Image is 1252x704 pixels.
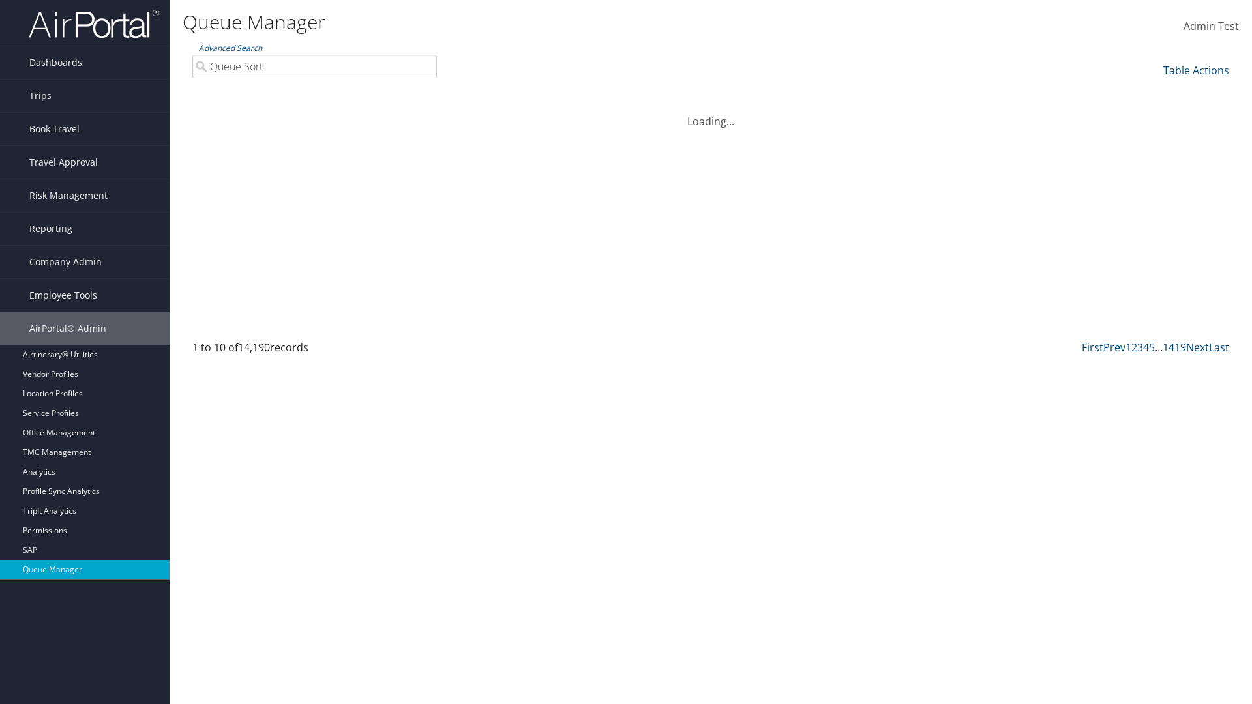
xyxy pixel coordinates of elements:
a: First [1082,340,1103,355]
h1: Queue Manager [183,8,887,36]
a: 3 [1137,340,1143,355]
span: Dashboards [29,46,82,79]
a: 4 [1143,340,1149,355]
a: Advanced Search [199,42,262,53]
div: 1 to 10 of records [192,340,437,362]
img: airportal-logo.png [29,8,159,39]
a: 2 [1131,340,1137,355]
span: Employee Tools [29,279,97,312]
span: Reporting [29,213,72,245]
div: Loading... [183,98,1239,129]
a: Next [1186,340,1209,355]
input: Advanced Search [192,55,437,78]
span: Book Travel [29,113,80,145]
span: Trips [29,80,52,112]
a: 1 [1125,340,1131,355]
span: AirPortal® Admin [29,312,106,345]
span: Risk Management [29,179,108,212]
span: … [1155,340,1163,355]
a: 1419 [1163,340,1186,355]
span: Admin Test [1184,19,1239,33]
a: Admin Test [1184,7,1239,47]
a: Prev [1103,340,1125,355]
a: 5 [1149,340,1155,355]
a: Last [1209,340,1229,355]
span: 14,190 [238,340,270,355]
span: Company Admin [29,246,102,278]
a: Table Actions [1163,63,1229,78]
span: Travel Approval [29,146,98,179]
